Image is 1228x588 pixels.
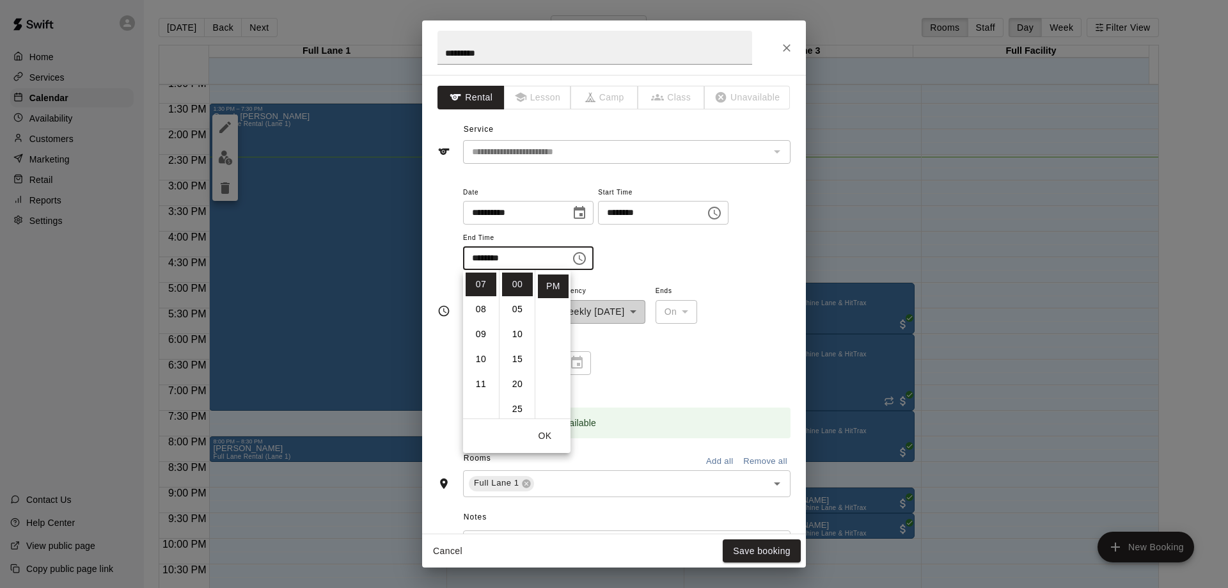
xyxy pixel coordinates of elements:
button: Close [775,36,798,60]
span: Start Time [598,184,728,202]
span: Ends [656,283,698,300]
li: PM [538,274,569,298]
span: Full Lane 1 [469,477,524,489]
li: 10 hours [466,347,496,371]
span: The type of an existing booking cannot be changed [571,86,638,109]
button: Rental [437,86,505,109]
button: OK [524,424,565,448]
button: Add all [699,452,740,472]
span: The type of an existing booking cannot be changed [705,86,791,109]
li: 7 hours [466,273,496,296]
button: Open [768,475,786,493]
li: 5 minutes [502,298,533,321]
li: 25 minutes [502,397,533,421]
ul: Select hours [463,270,499,418]
svg: Timing [437,305,450,317]
li: 9 hours [466,322,496,346]
svg: Service [437,145,450,158]
li: 20 minutes [502,372,533,396]
div: The service of an existing booking cannot be changed [463,140,791,164]
div: Full Lane 1 [469,476,534,491]
span: End Time [463,230,594,247]
span: Rooms [464,454,491,463]
button: Save booking [723,539,801,563]
li: 11 hours [466,372,496,396]
button: Choose date, selected date is Sep 19, 2025 [567,200,592,226]
li: 15 minutes [502,347,533,371]
span: Frequency [551,283,645,300]
button: Cancel [427,539,468,563]
button: Choose time, selected time is 4:00 PM [702,200,727,226]
span: Notes [464,507,791,528]
button: Choose time, selected time is 7:00 PM [567,246,592,271]
div: On [656,300,698,324]
ul: Select meridiem [535,270,571,418]
span: The type of an existing booking cannot be changed [505,86,572,109]
span: Service [464,125,494,134]
span: The type of an existing booking cannot be changed [638,86,705,109]
svg: Rooms [437,477,450,490]
li: 8 hours [466,298,496,321]
li: 0 minutes [502,273,533,296]
button: Remove all [740,452,791,472]
span: Date [463,184,594,202]
li: 10 minutes [502,322,533,346]
ul: Select minutes [499,270,535,418]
